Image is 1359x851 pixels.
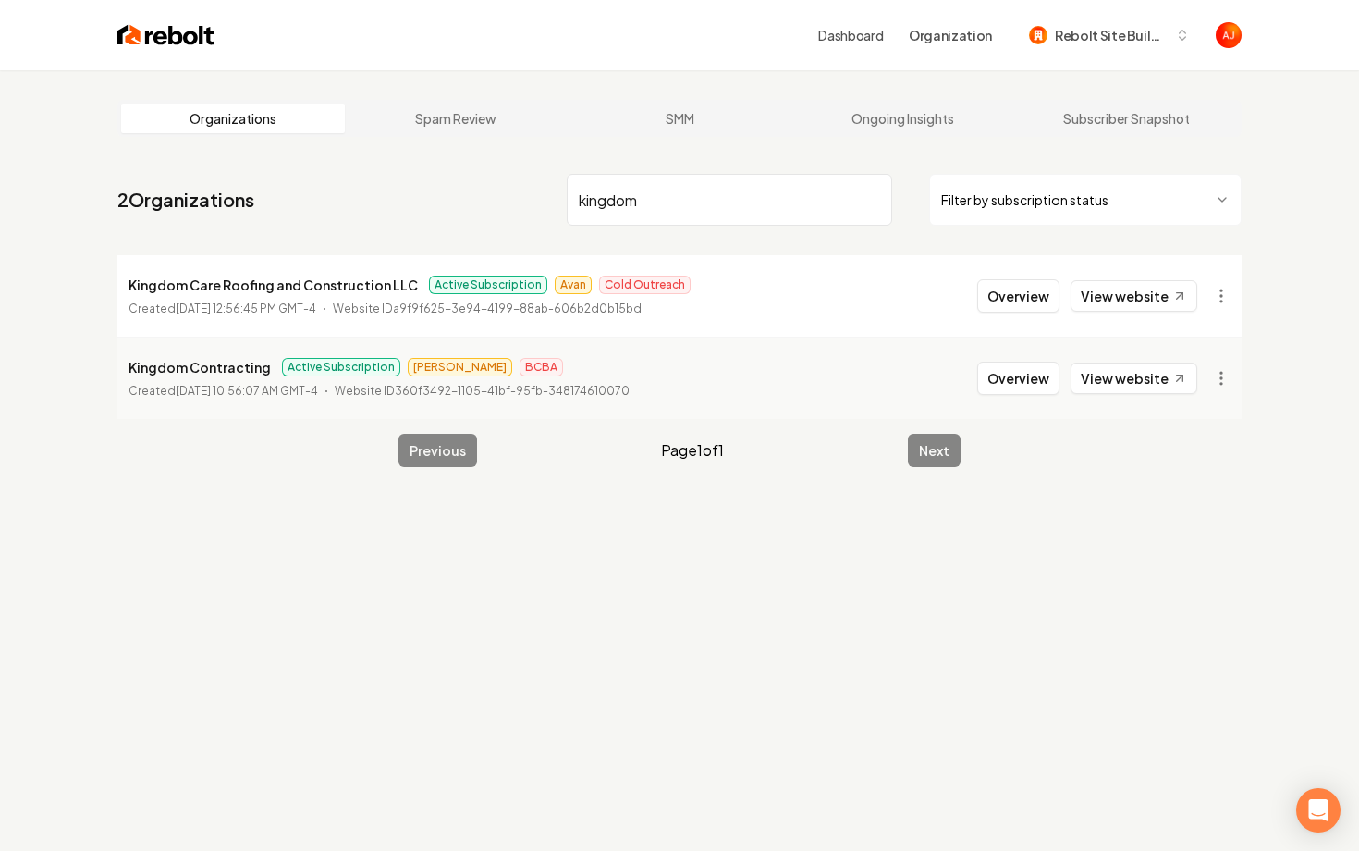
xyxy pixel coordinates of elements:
a: Subscriber Snapshot [1014,104,1238,133]
span: BCBA [520,358,563,376]
button: Open user button [1216,22,1242,48]
span: Active Subscription [282,358,400,376]
span: Active Subscription [429,276,547,294]
button: Overview [977,279,1059,313]
a: Spam Review [345,104,569,133]
span: Page 1 of 1 [661,439,724,462]
p: Website ID 360f3492-1105-41bf-95fb-348174610070 [335,382,630,401]
time: [DATE] 10:56:07 AM GMT-4 [176,384,318,398]
a: Dashboard [818,26,883,44]
img: Austin Jellison [1216,22,1242,48]
span: Avan [555,276,592,294]
p: Kingdom Care Roofing and Construction LLC [129,274,418,296]
a: SMM [568,104,791,133]
a: View website [1071,280,1197,312]
button: Overview [977,362,1059,395]
span: Rebolt Site Builder [1055,26,1168,45]
a: 2Organizations [117,187,254,213]
a: Organizations [121,104,345,133]
p: Website ID a9f9f625-3e94-4199-88ab-606b2d0b15bd [333,300,642,318]
div: Open Intercom Messenger [1296,788,1341,832]
p: Created [129,382,318,401]
span: [PERSON_NAME] [408,358,512,376]
span: Cold Outreach [599,276,691,294]
p: Kingdom Contracting [129,356,271,378]
time: [DATE] 12:56:45 PM GMT-4 [176,302,316,315]
input: Search by name or ID [567,174,892,226]
a: Ongoing Insights [791,104,1015,133]
p: Created [129,300,316,318]
img: Rebolt Site Builder [1029,26,1047,44]
button: Organization [898,18,1003,52]
img: Rebolt Logo [117,22,214,48]
a: View website [1071,363,1197,394]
